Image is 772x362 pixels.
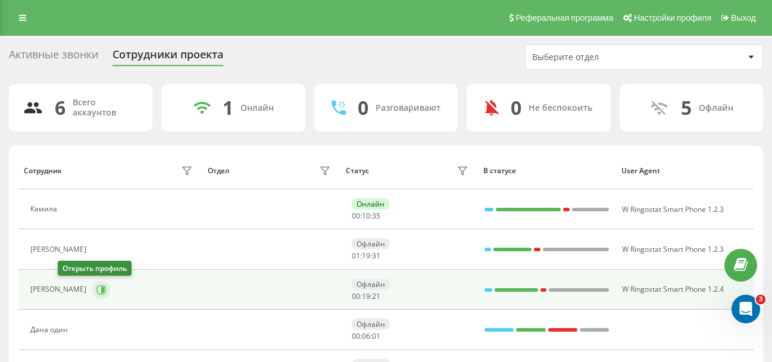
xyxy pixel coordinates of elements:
div: 1 [223,96,233,119]
div: : : [352,292,380,301]
span: 31 [372,251,380,261]
div: Сотрудник [24,167,62,175]
span: W Ringostat Smart Phone 1.2.4 [622,284,724,294]
span: Настройки профиля [634,13,711,23]
div: Не беспокоить [529,103,592,113]
span: 21 [372,291,380,301]
span: 3 [756,295,765,304]
div: : : [352,212,380,220]
span: 00 [352,211,360,221]
span: 00 [352,331,360,341]
div: Всего аккаунтов [73,98,138,118]
div: Офлайн [352,238,390,249]
span: W Ringostat Smart Phone 1.2.3 [622,204,724,214]
div: В статусе [483,167,610,175]
div: 0 [358,96,368,119]
div: Офлайн [352,319,390,330]
span: Реферальная программа [515,13,613,23]
div: Открыть профиль [58,261,132,276]
div: Онлайн [240,103,274,113]
span: 01 [372,331,380,341]
div: Камила [30,205,60,213]
div: Сотрудники проекта [112,48,223,67]
div: Дана один [30,326,71,334]
div: 5 [681,96,692,119]
iframe: Intercom live chat [732,295,760,323]
div: User Agent [621,167,748,175]
div: : : [352,252,380,260]
span: Выход [731,13,756,23]
div: Отдел [208,167,229,175]
div: [PERSON_NAME] [30,245,89,254]
span: 19 [362,291,370,301]
span: W Ringostat Smart Phone 1.2.3 [622,244,724,254]
div: [PERSON_NAME] [30,285,89,294]
div: 6 [55,96,65,119]
span: 19 [362,251,370,261]
div: Офлайн [352,279,390,290]
div: Активные звонки [9,48,98,67]
span: 00 [352,291,360,301]
span: 01 [352,251,360,261]
span: 06 [362,331,370,341]
div: Онлайн [352,198,389,210]
span: 10 [362,211,370,221]
span: 35 [372,211,380,221]
div: Разговаривают [376,103,440,113]
div: : : [352,332,380,341]
div: 0 [511,96,521,119]
div: Статус [346,167,369,175]
div: Офлайн [699,103,733,113]
div: Выберите отдел [532,52,674,63]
